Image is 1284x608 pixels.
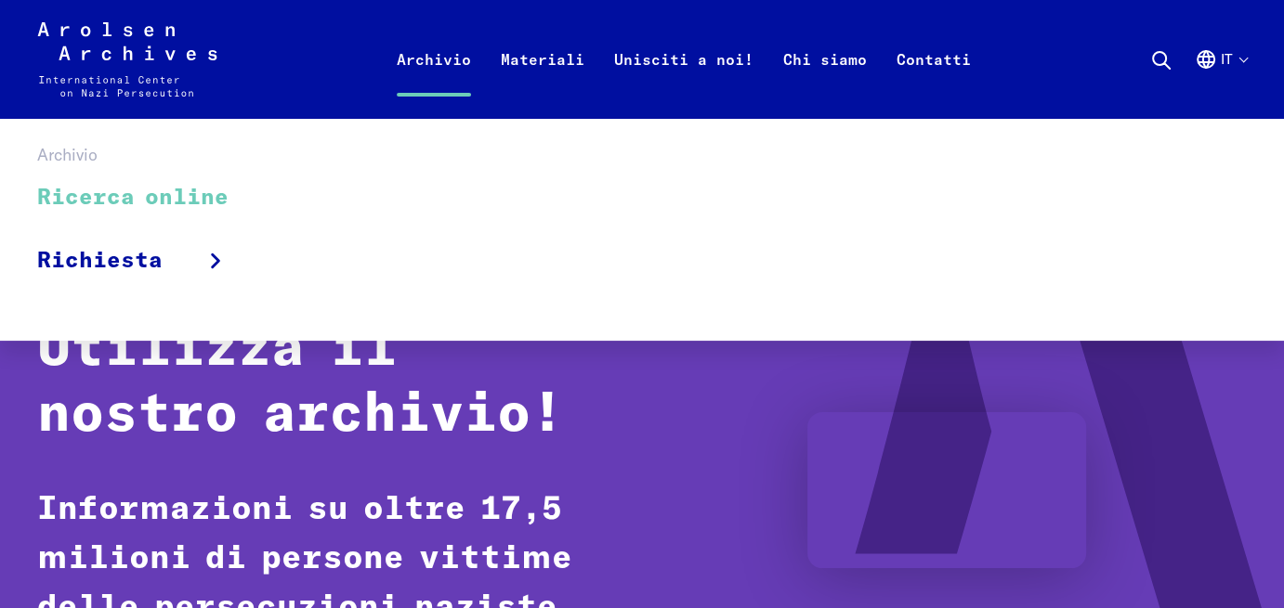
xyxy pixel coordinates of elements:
[882,45,986,119] a: Contatti
[37,317,609,448] h1: Utilizza il nostro archivio!
[37,167,253,291] ul: Archivio
[382,45,486,119] a: Archivio
[37,244,163,278] span: Richiesta
[486,45,599,119] a: Materiali
[1195,48,1247,115] button: Italiano, selezione lingua
[382,22,986,97] nav: Primaria
[599,45,768,119] a: Unisciti a noi!
[37,229,253,291] a: Richiesta
[37,167,253,229] a: Ricerca online
[768,45,882,119] a: Chi siamo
